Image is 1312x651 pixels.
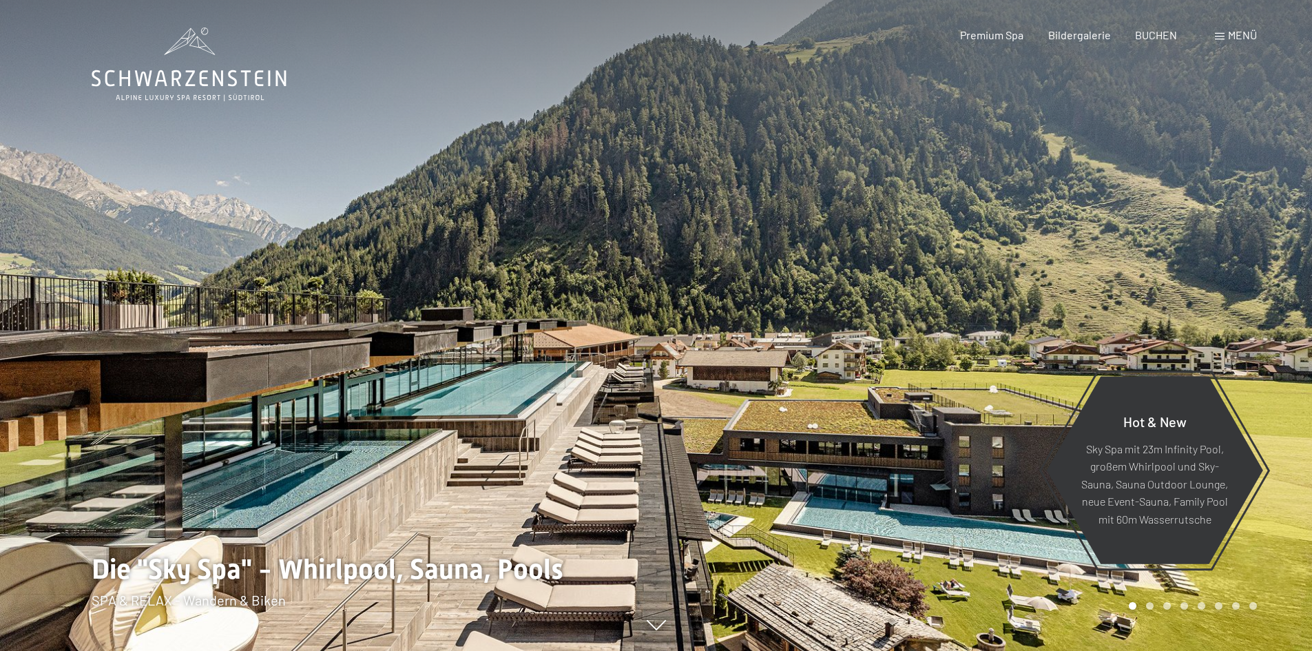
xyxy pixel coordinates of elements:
a: Bildergalerie [1048,28,1111,41]
div: Carousel Page 1 (Current Slide) [1129,602,1136,610]
p: Sky Spa mit 23m Infinity Pool, großem Whirlpool und Sky-Sauna, Sauna Outdoor Lounge, neue Event-S... [1080,440,1229,528]
div: Carousel Pagination [1124,602,1257,610]
a: Premium Spa [960,28,1023,41]
div: Carousel Page 4 [1180,602,1188,610]
div: Carousel Page 3 [1163,602,1171,610]
div: Carousel Page 2 [1146,602,1154,610]
div: Carousel Page 7 [1232,602,1240,610]
span: Menü [1228,28,1257,41]
a: BUCHEN [1135,28,1177,41]
span: Hot & New [1123,413,1187,429]
a: Hot & New Sky Spa mit 23m Infinity Pool, großem Whirlpool und Sky-Sauna, Sauna Outdoor Lounge, ne... [1045,375,1264,565]
div: Carousel Page 5 [1198,602,1205,610]
div: Carousel Page 6 [1215,602,1222,610]
div: Carousel Page 8 [1249,602,1257,610]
